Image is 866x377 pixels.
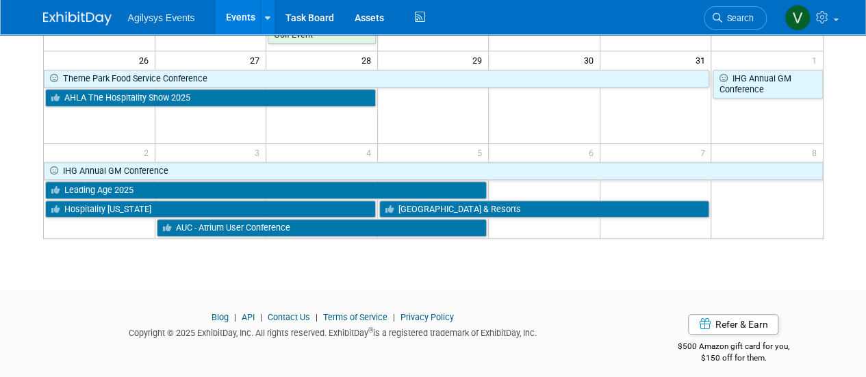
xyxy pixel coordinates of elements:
[476,144,488,161] span: 5
[704,6,767,30] a: Search
[644,352,824,364] div: $150 off for them.
[390,312,398,322] span: |
[713,70,822,98] a: IHG Annual GM Conference
[128,12,195,23] span: Agilysys Events
[44,70,710,88] a: Theme Park Food Service Conference
[587,144,600,161] span: 6
[722,13,754,23] span: Search
[212,312,229,322] a: Blog
[688,314,778,335] a: Refer & Earn
[242,312,255,322] a: API
[268,312,310,322] a: Contact Us
[45,200,376,218] a: Hospitality [US_STATE]
[43,12,112,25] img: ExhibitDay
[253,144,266,161] span: 3
[43,324,624,339] div: Copyright © 2025 ExhibitDay, Inc. All rights reserved. ExhibitDay is a registered trademark of Ex...
[368,326,373,334] sup: ®
[471,51,488,68] span: 29
[231,312,240,322] span: |
[693,51,711,68] span: 31
[811,144,823,161] span: 8
[312,312,321,322] span: |
[644,332,824,363] div: $500 Amazon gift card for you,
[360,51,377,68] span: 28
[698,144,711,161] span: 7
[45,181,487,199] a: Leading Age 2025
[44,162,823,180] a: IHG Annual GM Conference
[257,312,266,322] span: |
[142,144,155,161] span: 2
[157,219,487,237] a: AUC - Atrium User Conference
[583,51,600,68] span: 30
[323,312,387,322] a: Terms of Service
[138,51,155,68] span: 26
[811,51,823,68] span: 1
[379,200,710,218] a: [GEOGRAPHIC_DATA] & Resorts
[785,5,811,31] img: Vaitiare Munoz
[249,51,266,68] span: 27
[365,144,377,161] span: 4
[400,312,454,322] a: Privacy Policy
[45,89,376,107] a: AHLA The Hospitality Show 2025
